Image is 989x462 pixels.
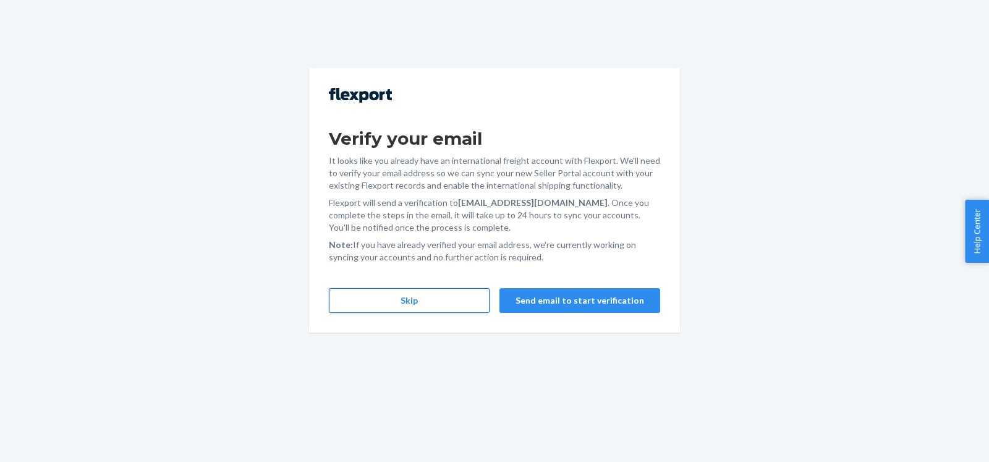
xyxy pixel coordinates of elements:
[329,288,490,313] button: Skip
[329,127,660,150] h1: Verify your email
[499,288,660,313] button: Send email to start verification
[329,197,660,234] p: Flexport will send a verification to . Once you complete the steps in the email, it will take up ...
[329,239,660,263] p: If you have already verified your email address, we're currently working on syncing your accounts...
[329,155,660,192] p: It looks like you already have an international freight account with Flexport. We'll need to veri...
[329,88,392,103] img: Flexport logo
[458,197,608,208] strong: [EMAIL_ADDRESS][DOMAIN_NAME]
[329,239,353,250] strong: Note:
[965,200,989,263] button: Help Center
